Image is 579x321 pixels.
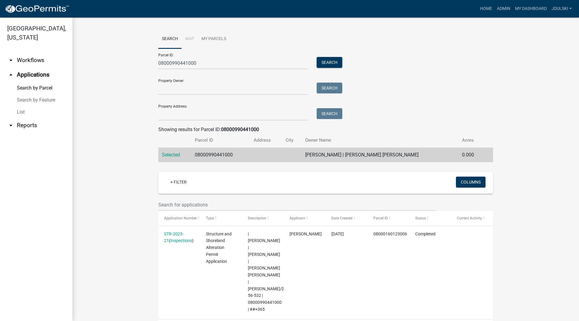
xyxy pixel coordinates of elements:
[198,30,230,49] a: My Parcels
[373,231,407,236] span: 08000160123006
[289,216,305,220] span: Applicant
[200,211,242,225] datatable-header-cell: Type
[158,126,493,133] div: Showing results for Parcel ID:
[317,57,342,68] button: Search
[478,3,495,14] a: Home
[191,133,250,147] th: Parcel ID
[331,231,344,236] span: 03/10/2025
[302,148,459,162] td: [PERSON_NAME] | [PERSON_NAME] [PERSON_NAME]
[549,3,574,14] a: jdulski
[170,238,192,243] a: Inspections
[7,122,14,129] i: arrow_drop_down
[302,133,459,147] th: Owner Name
[206,216,214,220] span: Type
[373,216,388,220] span: Parcel ID
[284,211,326,225] datatable-header-cell: Applicant
[457,216,482,220] span: Current Activity
[495,3,513,14] a: Admin
[331,216,353,220] span: Date Created
[368,211,410,225] datatable-header-cell: Parcel ID
[191,148,250,162] td: 08000990441000
[410,211,451,225] datatable-header-cell: Status
[164,231,194,244] div: ( )
[456,177,486,187] button: Columns
[158,30,182,49] a: Search
[166,177,191,187] a: + Filter
[158,211,200,225] datatable-header-cell: Application Number
[7,71,14,78] i: arrow_drop_up
[158,199,436,211] input: Search for applications
[221,127,259,132] strong: 08000990441000
[289,231,322,236] span: Wes Sorenson
[513,3,549,14] a: My Dashboard
[206,231,232,264] span: Structure and Shoreland Alteration Permit Application
[248,231,314,312] span: | Sheila Dahl | WESLEY S SORENSON | BETTY JO L SORENSON | Trowbridge/Leek 56-532 | 08000990441000...
[162,152,180,158] a: Selected
[250,133,282,147] th: Address
[415,216,426,220] span: Status
[242,211,284,225] datatable-header-cell: Description
[164,216,197,220] span: Application Number
[248,216,266,220] span: Description
[317,108,342,119] button: Search
[282,133,302,147] th: City
[451,211,493,225] datatable-header-cell: Current Activity
[415,231,435,236] span: Completed
[458,148,483,162] td: 0.000
[317,83,342,93] button: Search
[458,133,483,147] th: Acres
[326,211,368,225] datatable-header-cell: Date Created
[7,57,14,64] i: arrow_drop_down
[164,231,184,243] a: STR-2025-21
